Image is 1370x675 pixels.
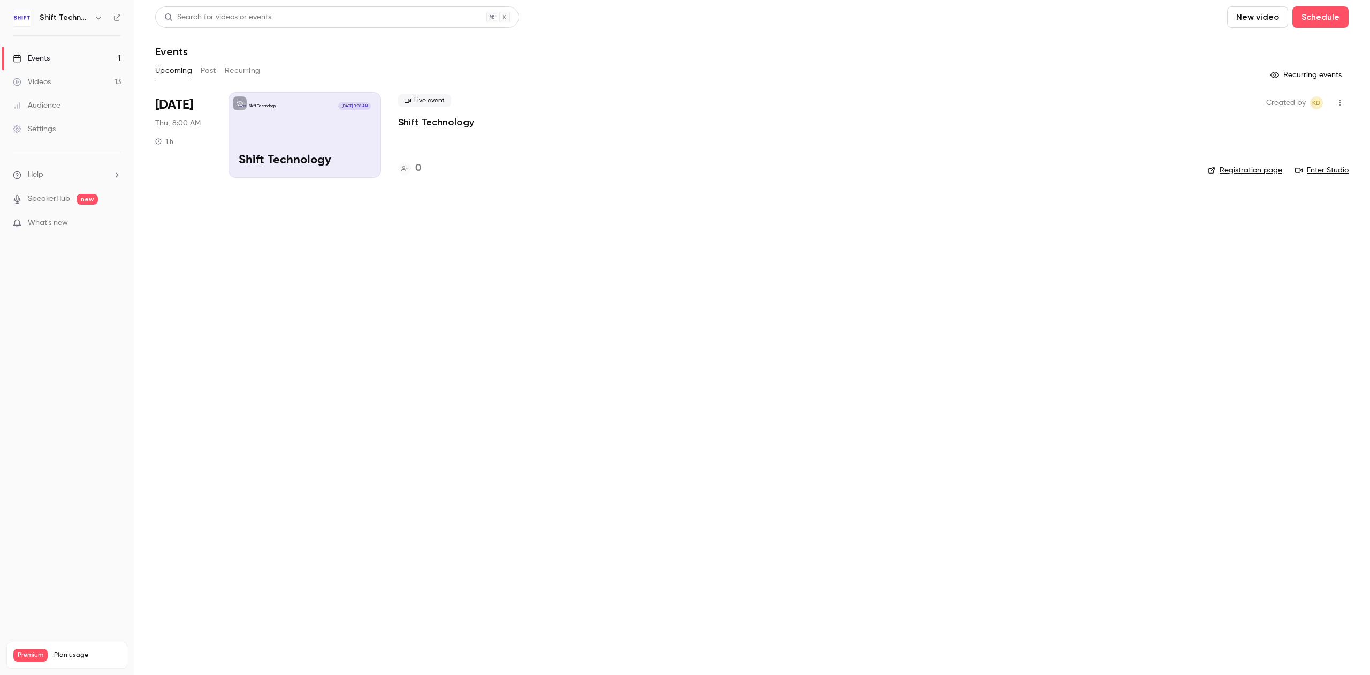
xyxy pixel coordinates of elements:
[1310,96,1323,109] span: Kristen DeLuca
[13,649,48,662] span: Premium
[98,662,120,671] p: / 400
[155,118,201,129] span: Thu, 8:00 AM
[398,116,474,129] a: Shift Technology
[164,12,271,23] div: Search for videos or events
[155,62,192,79] button: Upcoming
[54,651,120,659] span: Plan usage
[338,102,370,110] span: [DATE] 8:00 AM
[1312,96,1321,109] span: KD
[28,217,68,229] span: What's new
[239,154,371,168] p: Shift Technology
[1292,6,1349,28] button: Schedule
[1208,165,1282,176] a: Registration page
[201,62,216,79] button: Past
[13,53,50,64] div: Events
[13,100,60,111] div: Audience
[40,12,90,23] h6: Shift Technology
[225,62,261,79] button: Recurring
[13,662,34,671] p: Videos
[415,161,421,176] h4: 0
[249,103,276,109] p: Shift Technology
[1266,66,1349,84] button: Recurring events
[28,193,70,205] a: SpeakerHub
[1227,6,1288,28] button: New video
[398,94,451,107] span: Live event
[229,92,381,178] a: Shift TechnologyShift Technology[DATE] 8:00 AMShift Technology
[1266,96,1306,109] span: Created by
[13,9,31,26] img: Shift Technology
[28,169,43,181] span: Help
[155,45,188,58] h1: Events
[108,219,121,228] iframe: Noticeable Trigger
[13,124,56,134] div: Settings
[13,169,121,181] li: help-dropdown-opener
[155,96,193,114] span: [DATE]
[77,194,98,205] span: new
[98,663,103,670] span: 16
[13,77,51,87] div: Videos
[155,92,211,178] div: Aug 14 Thu, 8:00 AM (America/New York)
[155,137,173,146] div: 1 h
[398,161,421,176] a: 0
[1295,165,1349,176] a: Enter Studio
